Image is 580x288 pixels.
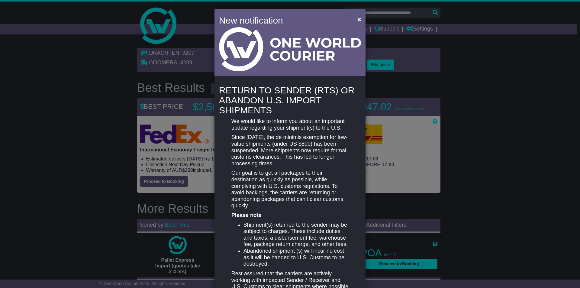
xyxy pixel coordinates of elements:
p: Since [DATE], the de minimis exemption for low-value shipments (under US $800) has been suspended... [231,134,349,167]
strong: Please note [231,212,262,218]
span: × [357,16,361,23]
h4: New notification [219,14,349,27]
p: Our goal is to get all packages to their destination as quickly as possible, while complying with... [231,170,349,209]
img: Light [219,27,361,71]
button: Close [354,13,364,25]
li: Abandoned shipment (s) will incur no cost as it will be handed to U.S. Customs to be destroyed. [243,248,349,267]
li: Shipment(s) returned to the sender may be subject to charges. These include duties and taxes, a d... [243,222,349,248]
p: We would like to inform you about an important update regarding your shipment(s) to the U.S. [231,118,349,131]
h4: RETURN TO SENDER (RTS) OR ABANDON U.S. IMPORT SHIPMENTS [219,85,361,115]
